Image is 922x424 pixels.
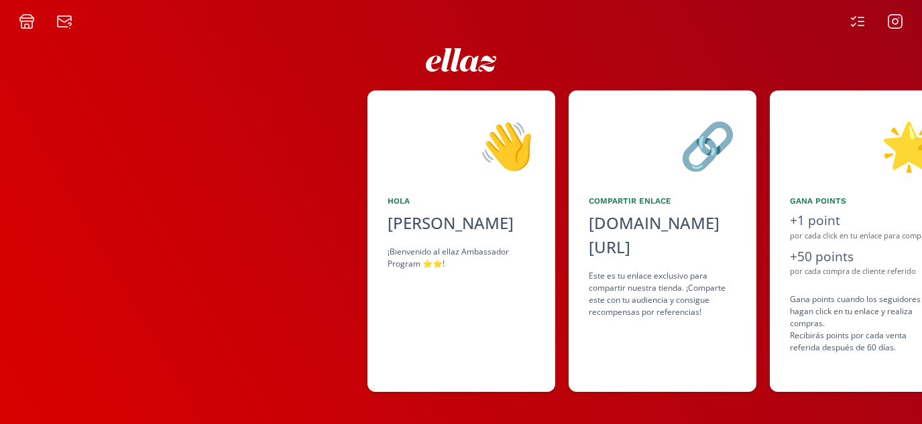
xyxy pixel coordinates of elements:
div: Este es tu enlace exclusivo para compartir nuestra tienda. ¡Comparte este con tu audiencia y cons... [589,270,736,318]
div: [DOMAIN_NAME][URL] [589,211,736,259]
div: 🔗 [589,111,736,179]
div: [PERSON_NAME] [388,211,535,235]
div: ¡Bienvenido al ellaz Ambassador Program ⭐️⭐️! [388,246,535,270]
img: ew9eVGDHp6dD [426,48,496,72]
div: 👋 [388,111,535,179]
div: Hola [388,195,535,207]
div: Compartir Enlace [589,195,736,207]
